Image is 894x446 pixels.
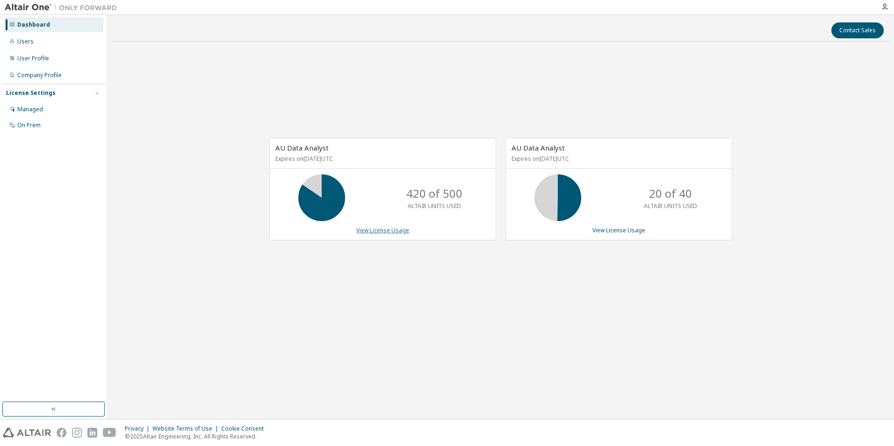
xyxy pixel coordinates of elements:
[275,155,488,163] p: Expires on [DATE] UTC
[152,425,221,432] div: Website Terms of Use
[6,89,56,97] div: License Settings
[512,143,565,152] span: AU Data Analyst
[644,202,697,210] p: ALTAIR UNITS USED
[5,3,122,12] img: Altair One
[125,432,269,440] p: © 2025 Altair Engineering, Inc. All Rights Reserved.
[57,428,66,438] img: facebook.svg
[356,226,409,234] a: View License Usage
[592,226,645,234] a: View License Usage
[831,22,884,38] button: Contact Sales
[17,38,34,45] div: Users
[17,21,50,29] div: Dashboard
[3,428,51,438] img: altair_logo.svg
[406,186,462,201] p: 420 of 500
[125,425,152,432] div: Privacy
[17,55,49,62] div: User Profile
[221,425,269,432] div: Cookie Consent
[17,72,62,79] div: Company Profile
[275,143,329,152] span: AU Data Analyst
[17,122,41,129] div: On Prem
[72,428,82,438] img: instagram.svg
[649,186,692,201] p: 20 of 40
[512,155,724,163] p: Expires on [DATE] UTC
[87,428,97,438] img: linkedin.svg
[103,428,116,438] img: youtube.svg
[17,106,43,113] div: Managed
[408,202,461,210] p: ALTAIR UNITS USED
